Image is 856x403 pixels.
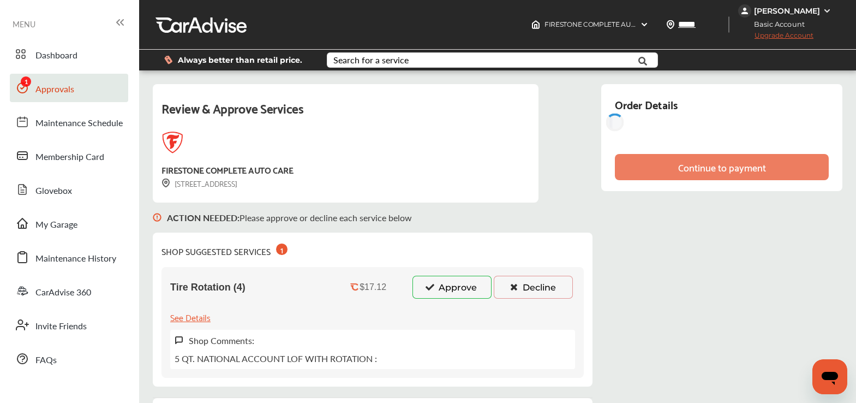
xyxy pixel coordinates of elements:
span: CarAdvise 360 [35,286,91,300]
div: [PERSON_NAME] [754,6,820,16]
img: WGsFRI8htEPBVLJbROoPRyZpYNWhNONpIPPETTm6eUC0GeLEiAAAAAElFTkSuQmCC [823,7,831,15]
img: location_vector.a44bc228.svg [666,20,675,29]
div: FIRESTONE COMPLETE AUTO CARE [161,162,293,177]
span: MENU [13,20,35,28]
a: Membership Card [10,141,128,170]
img: jVpblrzwTbfkPYzPPzSLxeg0AAAAASUVORK5CYII= [738,4,751,17]
span: Approvals [35,82,74,97]
span: Tire Rotation (4) [170,282,246,293]
p: Please approve or decline each service below [167,211,412,224]
span: FAQs [35,353,57,368]
img: svg+xml;base64,PHN2ZyB3aWR0aD0iMTYiIGhlaWdodD0iMTciIHZpZXdCb3g9IjAgMCAxNiAxNyIgZmlsbD0ibm9uZSIgeG... [175,336,183,345]
span: Invite Friends [35,319,87,334]
a: CarAdvise 360 [10,277,128,305]
a: Invite Friends [10,311,128,339]
div: 1 [276,244,288,255]
span: Upgrade Account [738,31,813,45]
button: Approve [412,276,492,299]
img: logo-firestone.png [161,132,183,153]
a: Maintenance Schedule [10,108,128,136]
span: FIRESTONE COMPLETE AUTO CARE , [STREET_ADDRESS] Odenton , MD 21113 [544,20,782,28]
img: header-home-logo.8d720a4f.svg [531,20,540,29]
div: See Details [170,310,211,324]
iframe: Button to launch messaging window [812,359,847,394]
div: Order Details [615,95,678,114]
a: My Garage [10,209,128,238]
label: Shop Comments: [189,334,254,347]
p: 5 QT. NATIONAL ACCOUNT LOF WITH ROTATION : [175,352,377,365]
a: Glovebox [10,175,128,204]
span: Basic Account [739,19,813,30]
span: Membership Card [35,150,104,164]
div: SHOP SUGGESTED SERVICES [161,241,288,258]
span: My Garage [35,218,77,232]
a: Dashboard [10,40,128,68]
img: dollor_label_vector.a70140d1.svg [164,55,172,64]
span: Maintenance Schedule [35,116,123,131]
span: Glovebox [35,184,72,198]
span: Always better than retail price. [178,56,302,64]
img: svg+xml;base64,PHN2ZyB3aWR0aD0iMTYiIGhlaWdodD0iMTciIHZpZXdCb3g9IjAgMCAxNiAxNyIgZmlsbD0ibm9uZSIgeG... [161,179,170,188]
a: Maintenance History [10,243,128,271]
div: [STREET_ADDRESS] [161,177,237,189]
div: $17.12 [360,282,386,292]
div: Continue to payment [678,162,766,173]
div: Review & Approve Services [161,97,530,132]
button: Decline [494,276,573,299]
b: ACTION NEEDED : [167,211,240,224]
span: Dashboard [35,49,77,63]
img: header-down-arrow.9dd2ce7d.svg [640,20,649,29]
span: Maintenance History [35,252,116,266]
a: Approvals [10,74,128,102]
div: Search for a service [333,56,409,64]
img: header-divider.bc55588e.svg [728,16,729,33]
a: FAQs [10,345,128,373]
img: svg+xml;base64,PHN2ZyB3aWR0aD0iMTYiIGhlaWdodD0iMTciIHZpZXdCb3g9IjAgMCAxNiAxNyIgZmlsbD0ibm9uZSIgeG... [153,203,161,233]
